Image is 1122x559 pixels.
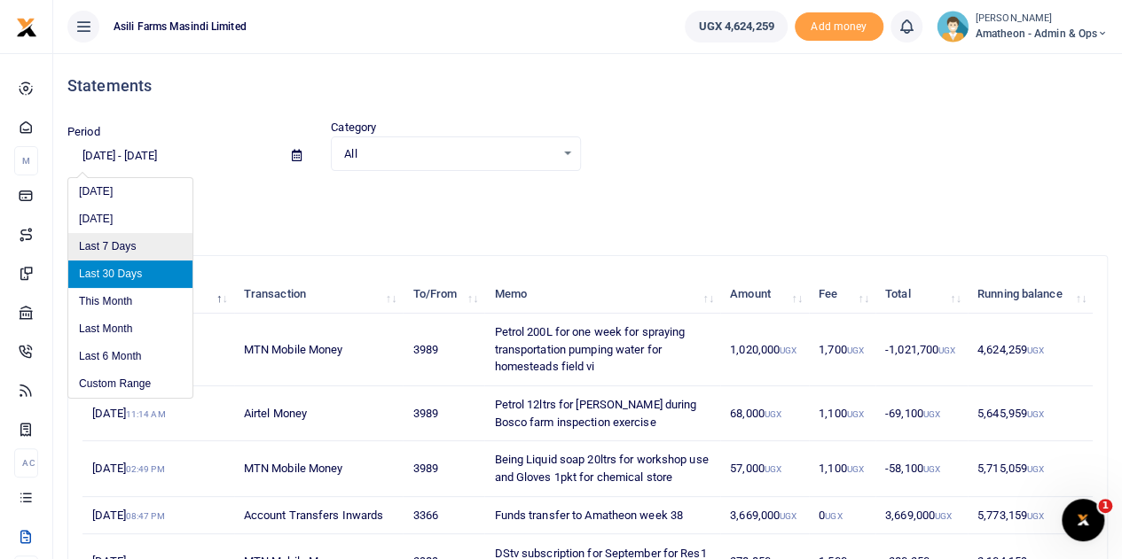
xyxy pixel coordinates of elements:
[795,12,883,42] span: Add money
[720,276,809,314] th: Amount: activate to sort column ascending
[720,497,809,535] td: 3,669,000
[403,314,484,386] td: 3989
[16,17,37,38] img: logo-small
[67,123,100,141] label: Period
[968,314,1093,386] td: 4,624,259
[484,386,720,441] td: Petrol 12ltrs for [PERSON_NAME] during Bosco farm inspection exercise
[68,315,192,343] li: Last Month
[937,11,1108,43] a: profile-user [PERSON_NAME] Amatheon - Admin & Ops
[765,409,781,419] small: UGX
[875,441,968,496] td: -58,100
[976,26,1108,42] span: Amatheon - Admin & Ops
[935,511,952,521] small: UGX
[82,497,234,535] td: [DATE]
[923,409,940,419] small: UGX
[14,146,38,175] li: M
[846,345,863,355] small: UGX
[809,276,875,314] th: Fee: activate to sort column ascending
[976,12,1108,27] small: [PERSON_NAME]
[484,314,720,386] td: Petrol 200L for one week for spraying transportation pumping water for homesteads field vi
[875,314,968,386] td: -1,021,700
[403,497,484,535] td: 3366
[685,11,787,43] a: UGX 4,624,259
[809,386,875,441] td: 1,100
[1027,511,1044,521] small: UGX
[68,260,192,288] li: Last 30 Days
[82,441,234,496] td: [DATE]
[720,386,809,441] td: 68,000
[1027,409,1044,419] small: UGX
[234,497,404,535] td: Account Transfers Inwards
[67,76,1108,96] h4: Statements
[68,343,192,370] li: Last 6 Month
[68,178,192,206] li: [DATE]
[1027,345,1044,355] small: UGX
[720,314,809,386] td: 1,020,000
[126,409,166,419] small: 11:14 AM
[968,386,1093,441] td: 5,645,959
[234,276,404,314] th: Transaction: activate to sort column ascending
[68,288,192,315] li: This Month
[923,464,940,474] small: UGX
[234,386,404,441] td: Airtel Money
[809,497,875,535] td: 0
[968,276,1093,314] th: Running balance: activate to sort column ascending
[1098,499,1112,513] span: 1
[68,233,192,260] li: Last 7 Days
[809,314,875,386] td: 1,700
[968,441,1093,496] td: 5,715,059
[1027,464,1044,474] small: UGX
[809,441,875,496] td: 1,100
[875,386,968,441] td: -69,100
[403,276,484,314] th: To/From: activate to sort column ascending
[126,464,165,474] small: 02:49 PM
[484,441,720,496] td: Being Liquid soap 20ltrs for workshop use and Gloves 1pkt for chemical store
[234,314,404,386] td: MTN Mobile Money
[68,206,192,233] li: [DATE]
[780,511,796,521] small: UGX
[825,511,842,521] small: UGX
[67,141,278,171] input: select period
[937,11,969,43] img: profile-user
[795,12,883,42] li: Toup your wallet
[403,386,484,441] td: 3989
[484,276,720,314] th: Memo: activate to sort column ascending
[938,345,955,355] small: UGX
[403,441,484,496] td: 3989
[16,19,37,33] a: logo-small logo-large logo-large
[765,464,781,474] small: UGX
[344,145,554,163] span: All
[780,345,796,355] small: UGX
[67,192,1108,211] p: Download
[484,497,720,535] td: Funds transfer to Amatheon week 38
[68,370,192,398] li: Custom Range
[846,464,863,474] small: UGX
[875,497,968,535] td: 3,669,000
[234,441,404,496] td: MTN Mobile Money
[106,19,254,35] span: Asili Farms Masindi Limited
[720,441,809,496] td: 57,000
[82,386,234,441] td: [DATE]
[968,497,1093,535] td: 5,773,159
[331,119,376,136] label: Category
[14,448,38,477] li: Ac
[875,276,968,314] th: Total: activate to sort column ascending
[698,18,773,35] span: UGX 4,624,259
[846,409,863,419] small: UGX
[1062,499,1104,541] iframe: Intercom live chat
[795,19,883,32] a: Add money
[678,11,794,43] li: Wallet ballance
[126,511,165,521] small: 08:47 PM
